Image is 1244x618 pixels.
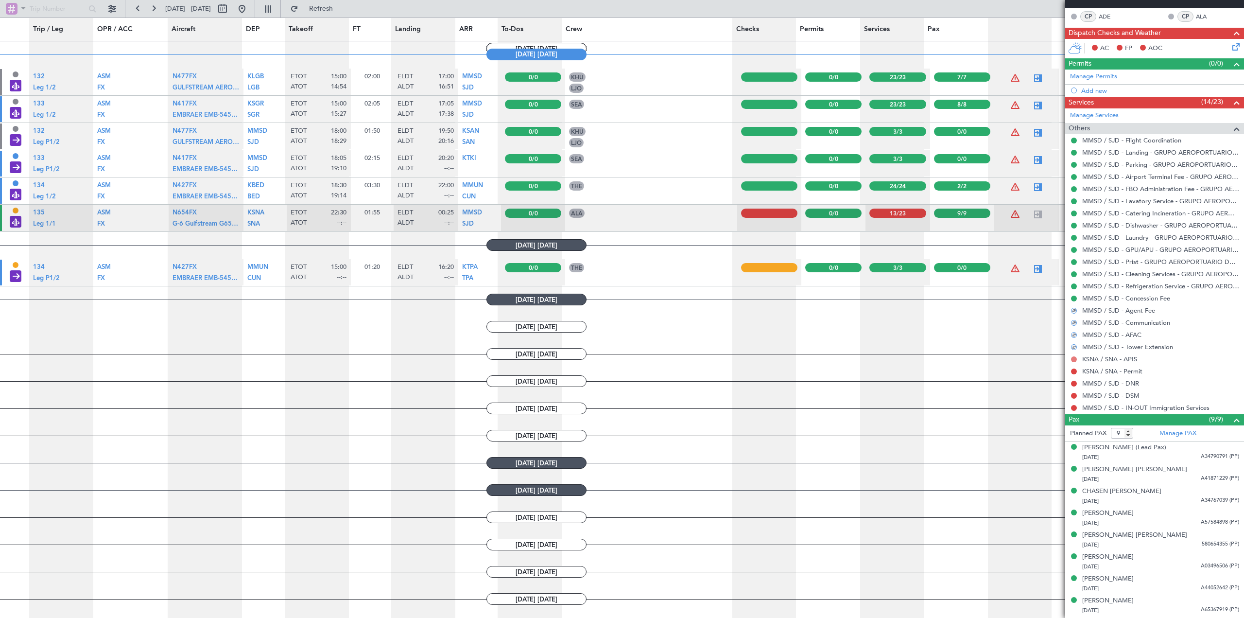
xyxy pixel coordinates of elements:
a: ASM [97,185,111,192]
span: [DATE] [DATE] [486,593,587,605]
span: 18:30 [331,181,346,190]
span: --:-- [337,219,346,228]
span: OPR / ACC [97,24,133,35]
span: A41871229 (PP) [1201,475,1239,483]
a: 132 [33,131,45,137]
span: [DATE] [1082,476,1099,483]
span: Leg 1/2 [33,85,56,91]
a: G-6 Gulfstream G650ER [173,223,239,230]
span: 14:54 [331,83,346,91]
span: ATOT [291,83,307,91]
span: ELDT [397,263,413,272]
div: Add new [1081,87,1239,95]
span: Permits [1069,58,1091,70]
span: ASM [97,264,111,270]
span: 17:00 [438,72,454,81]
span: KSNA [247,210,264,216]
span: 00:25 [438,209,454,217]
span: KTPA [462,264,478,270]
span: ASM [97,182,111,189]
span: 134 [33,264,45,270]
span: Leg P1/2 [33,166,60,173]
span: 15:00 [331,100,346,108]
a: ALA [1196,12,1218,21]
span: FX [97,166,105,173]
span: 19:50 [438,127,454,136]
span: FX [97,275,105,282]
span: ALDT [397,192,414,200]
a: MMSD [247,158,267,164]
span: 134 [33,182,45,189]
a: KLGB [247,76,264,83]
span: ASM [97,128,111,134]
span: KTKI [462,155,476,161]
span: Trip / Leg [33,24,63,35]
a: MMSD / SJD - Prist - GRUPO AEROPORTUARIO DEL PACIFICO [1082,258,1239,266]
span: 20:16 [438,137,454,146]
span: MMSD [462,101,482,107]
a: MMSD / SJD - DSM [1082,391,1140,400]
span: Pax [1069,414,1079,425]
span: GULFSTREAM AEROSPACE G-4 Gulfstream G400 [173,139,317,145]
span: FX [97,221,105,227]
span: [DATE] [1082,519,1099,527]
a: MMSD / SJD - Lavatory Service - GRUPO AEROPORTUARIO DEL PACIFICO [1082,197,1239,205]
span: SJD [462,221,474,227]
span: 19:14 [331,192,346,200]
span: 18:05 [331,154,346,163]
label: Planned PAX [1070,429,1106,439]
span: KSAN [462,128,479,134]
span: SJD [247,166,259,173]
a: SJD [462,87,474,93]
a: N427FX [173,185,197,192]
span: A34767039 (PP) [1201,496,1239,505]
a: KSNA / SNA - Permit [1082,367,1142,375]
a: MMSD / SJD - DNR [1082,379,1139,388]
span: MMSD [247,155,267,161]
span: (9/9) [1209,414,1223,424]
span: (14/23) [1201,97,1223,107]
a: KTPA [462,267,478,273]
a: KSNA [247,212,264,219]
a: FX [97,87,105,93]
span: LGB [247,85,259,91]
span: DEP [246,24,260,35]
a: SJD [247,169,259,175]
a: SAN [462,141,475,148]
div: [PERSON_NAME] [1082,574,1134,584]
span: EMBRAER EMB-545 Praetor 500 [173,275,269,282]
a: 135 [33,212,45,219]
span: 15:00 [331,263,346,272]
span: KBED [247,182,264,189]
span: ELDT [397,154,413,163]
span: 19:10 [331,164,346,173]
span: [DATE] [DATE] [486,457,587,469]
span: Takeoff [289,24,313,35]
span: SJD [462,85,474,91]
span: [DATE] [DATE] [486,512,587,523]
span: FT [353,24,361,35]
span: [DATE] [DATE] [486,321,587,333]
a: ASM [97,212,111,219]
span: ASM [97,210,111,216]
span: SJD [462,112,474,118]
span: 02:15 [364,154,380,162]
span: EMBRAER EMB-545 Praetor 500 [173,166,269,173]
span: ELDT [397,181,413,190]
span: SNA [247,221,260,227]
div: [PERSON_NAME] [1082,596,1134,606]
a: GULFSTREAM AEROSPACE G-4 Gulfstream G400 [173,87,239,93]
span: ALDT [397,273,414,282]
span: ELDT [397,209,413,217]
a: FX [97,196,105,202]
span: (0/0) [1209,58,1223,69]
a: KSNA / SNA - APIS [1082,355,1137,363]
span: Pax [928,24,940,35]
span: --:-- [444,164,454,173]
span: [DATE] [DATE] [486,294,587,305]
a: Manage Services [1070,111,1119,121]
span: 22:30 [331,209,346,217]
a: Leg P1/2 [33,278,60,284]
span: [DATE] [1082,541,1099,548]
span: --:-- [444,219,454,228]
